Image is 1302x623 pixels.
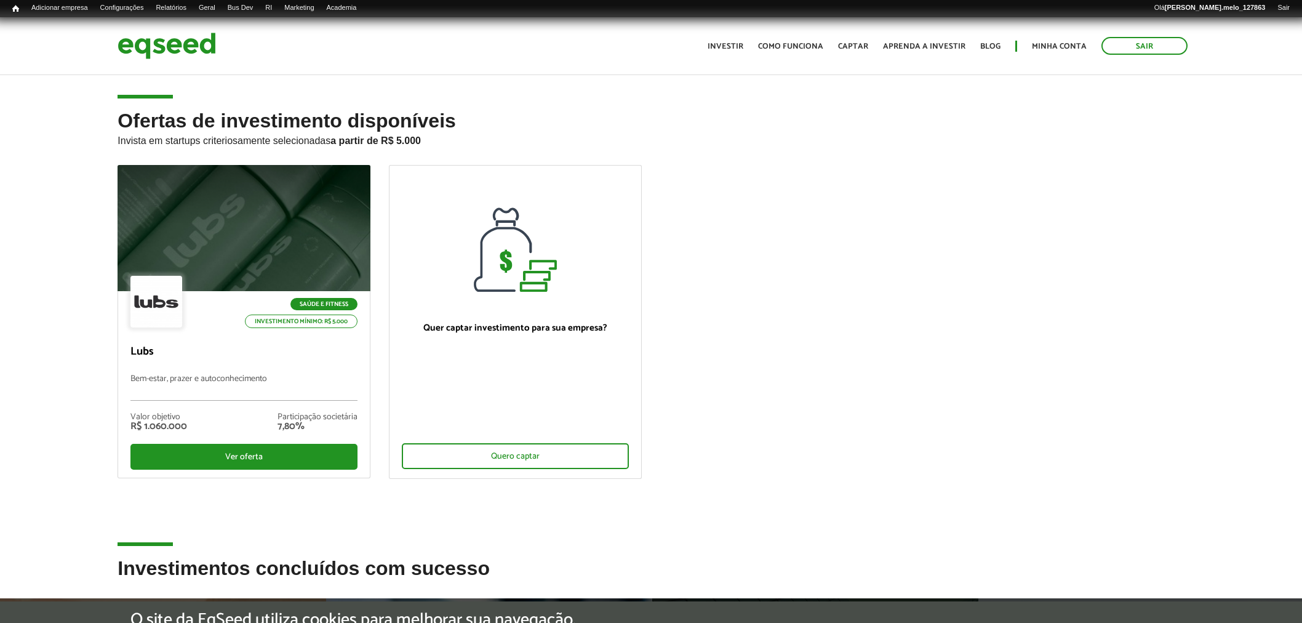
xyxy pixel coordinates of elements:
a: Minha conta [1032,42,1087,50]
a: Investir [708,42,743,50]
img: EqSeed [118,30,216,62]
a: Relatórios [150,3,192,13]
a: Geral [193,3,222,13]
strong: a partir de R$ 5.000 [330,135,421,146]
a: Saúde e Fitness Investimento mínimo: R$ 5.000 Lubs Bem-estar, prazer e autoconhecimento Valor obj... [118,165,370,478]
a: RI [259,3,278,13]
a: Olá[PERSON_NAME].melo_127863 [1148,3,1272,13]
a: Aprenda a investir [883,42,965,50]
strong: [PERSON_NAME].melo_127863 [1165,4,1266,11]
div: Participação societária [278,413,357,422]
a: Quer captar investimento para sua empresa? Quero captar [389,165,642,479]
a: Marketing [278,3,320,13]
div: Quero captar [402,443,629,469]
a: Bus Dev [222,3,260,13]
div: Ver oferta [130,444,357,470]
p: Investimento mínimo: R$ 5.000 [245,315,357,328]
h2: Ofertas de investimento disponíveis [118,110,1184,165]
a: Início [6,3,25,15]
h2: Investimentos concluídos com sucesso [118,558,1184,598]
div: Valor objetivo [130,413,187,422]
p: Lubs [130,345,357,359]
div: R$ 1.060.000 [130,422,187,432]
a: Adicionar empresa [25,3,94,13]
a: Sair [1101,37,1188,55]
p: Bem-estar, prazer e autoconhecimento [130,374,357,401]
a: Como funciona [758,42,823,50]
p: Invista em startups criteriosamente selecionadas [118,132,1184,147]
span: Início [12,4,19,13]
a: Configurações [94,3,150,13]
a: Academia [321,3,363,13]
p: Saúde e Fitness [290,298,357,310]
a: Sair [1271,3,1296,13]
a: Blog [980,42,1000,50]
a: Captar [838,42,868,50]
div: 7,80% [278,422,357,432]
p: Quer captar investimento para sua empresa? [402,323,629,334]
